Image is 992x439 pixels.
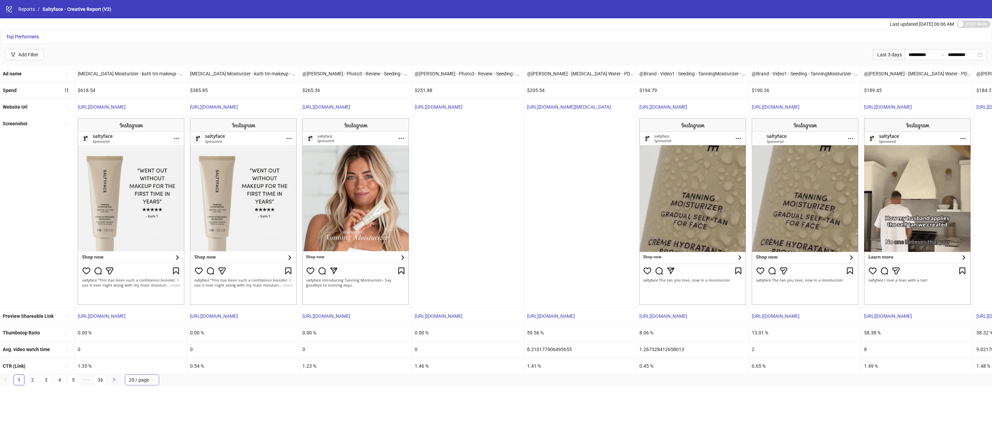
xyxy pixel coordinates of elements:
[300,82,412,98] div: $265.36
[68,375,78,385] a: 5
[412,341,524,358] div: 0
[412,358,524,374] div: 1.46 %
[861,325,973,341] div: 58.38 %
[861,82,973,98] div: $189.45
[64,364,69,368] span: sort-ascending
[55,375,65,385] a: 4
[42,6,111,12] span: Saltyface - Creative Report (V2)
[639,313,687,319] a: [URL][DOMAIN_NAME]
[54,374,65,385] li: 4
[64,314,69,318] span: sort-ascending
[524,66,636,82] div: @[PERSON_NAME] - [MEDICAL_DATA] Water - PDP - SFContest - [DATE] - Copy 3
[75,66,187,82] div: [MEDICAL_DATA] Moisturizer - kath tm makeup - SF4545898
[412,82,524,98] div: $251.88
[41,374,52,385] li: 3
[187,341,299,358] div: 0
[81,374,92,385] li: Next 5 Pages
[64,347,69,352] span: sort-ascending
[637,358,749,374] div: 0.45 %
[637,82,749,98] div: $194.79
[187,82,299,98] div: $385.85
[187,325,299,341] div: 0.00 %
[64,88,69,93] span: sort-descending
[95,375,106,385] a: 36
[412,66,524,82] div: @[PERSON_NAME] - Photo3 - Review - Seeding - TanningMoisturizer - PDP - SF2445757 - [DATE] - Copy
[125,374,159,385] div: Page Size
[68,374,79,385] li: 5
[75,341,187,358] div: 0
[527,313,575,319] a: [URL][DOMAIN_NAME]
[861,341,973,358] div: 8
[415,104,463,110] a: [URL][DOMAIN_NAME]
[415,313,463,319] a: [URL][DOMAIN_NAME]
[38,5,40,13] li: /
[129,375,155,385] span: 20 / page
[109,374,119,385] li: Next Page
[527,104,611,110] a: [URL][DOMAIN_NAME][MEDICAL_DATA]
[78,104,126,110] a: [URL][DOMAIN_NAME]
[64,71,69,76] span: sort-ascending
[190,118,297,305] img: Screenshot 120227465098140395
[81,374,92,385] span: •••
[752,313,800,319] a: [URL][DOMAIN_NAME]
[749,82,861,98] div: $190.36
[3,378,7,382] span: left
[18,52,38,57] div: Add Filter
[109,374,119,385] button: right
[300,341,412,358] div: 0
[302,104,350,110] a: [URL][DOMAIN_NAME]
[3,121,27,126] b: Screenshot
[78,313,126,319] a: [URL][DOMAIN_NAME]
[27,375,38,385] a: 2
[873,49,904,60] div: Last 3 days
[41,375,51,385] a: 3
[3,330,40,335] b: Thumbstop Ratio
[637,341,749,358] div: 1.267328412658013
[524,325,636,341] div: 59.56 %
[3,104,27,110] b: Website Url
[112,378,116,382] span: right
[3,313,54,319] b: Preview Shareable Link
[187,358,299,374] div: 0.54 %
[639,104,687,110] a: [URL][DOMAIN_NAME]
[412,325,524,341] div: 0.00 %
[300,325,412,341] div: 0.00 %
[749,325,861,341] div: 13.01 %
[27,374,38,385] li: 2
[524,82,636,98] div: $205.54
[14,375,24,385] a: 1
[302,118,409,305] img: Screenshot 120226658410320395
[5,49,44,60] button: Add Filter
[752,118,858,305] img: Screenshot 120226658409620395
[890,21,954,27] span: Last updated [DATE] 06:06 AM
[861,358,973,374] div: 1.49 %
[302,313,350,319] a: [URL][DOMAIN_NAME]
[64,330,69,335] span: sort-ascending
[78,118,184,305] img: Screenshot 120227465092180395
[64,105,69,109] span: sort-ascending
[864,118,971,305] img: Screenshot 120227835049230395
[940,52,945,57] span: to
[639,118,746,305] img: Screenshot 120226658410250395
[752,104,800,110] a: [URL][DOMAIN_NAME]
[3,71,22,76] b: Ad name
[17,5,36,13] a: Reports
[524,341,636,358] div: 8.210177906495655
[3,88,17,93] b: Spend
[14,374,24,385] li: 1
[300,66,412,82] div: @[PERSON_NAME] - Photo3 - Review - Seeding - TanningMoisturizer - PDP - SF2445757 - [DATE] - Copy
[75,325,187,341] div: 0.00 %
[749,358,861,374] div: 0.65 %
[190,104,238,110] a: [URL][DOMAIN_NAME]
[861,66,973,82] div: @[PERSON_NAME] - [MEDICAL_DATA] Water - PDP - SFContest - [DATE] - Copy 2
[864,313,912,319] a: [URL][DOMAIN_NAME]
[190,313,238,319] a: [URL][DOMAIN_NAME]
[300,358,412,374] div: 1.23 %
[3,347,50,352] b: Avg. video watch time
[749,66,861,82] div: @Brand - Video1 - Seeding - TanningMoisturizer - PDP - SF2445757 - [DATE] - Copy
[749,341,861,358] div: 2
[187,66,299,82] div: [MEDICAL_DATA] Moisturizer - kath tm makeup - SF4545898
[6,34,39,39] span: Top Performers
[524,358,636,374] div: 1.41 %
[864,104,912,110] a: [URL][DOMAIN_NAME]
